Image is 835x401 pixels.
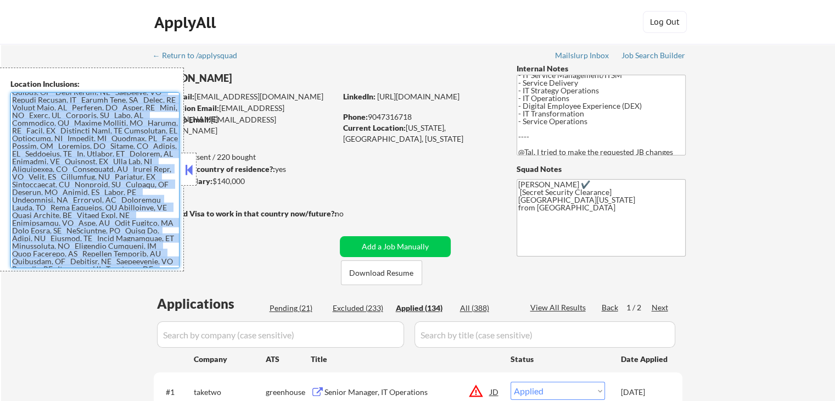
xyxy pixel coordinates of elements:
div: Title [311,354,500,365]
div: [EMAIL_ADDRESS][DOMAIN_NAME] [154,91,336,102]
div: 9047316718 [343,112,498,122]
button: Log Out [643,11,687,33]
strong: Phone: [343,112,368,121]
div: Back [602,302,619,313]
div: taketwo [194,387,266,398]
button: warning_amber [468,383,484,399]
div: #1 [166,387,185,398]
div: ATS [266,354,311,365]
div: greenhouse [266,387,311,398]
div: Squad Notes [517,164,686,175]
div: Company [194,354,266,365]
strong: Can work in country of residence?: [153,164,275,174]
strong: LinkedIn: [343,92,376,101]
div: ← Return to /applysquad [153,52,248,59]
div: [EMAIL_ADDRESS][DOMAIN_NAME] [154,114,336,136]
div: $140,000 [153,176,336,187]
div: [PERSON_NAME] [154,71,379,85]
a: ← Return to /applysquad [153,51,248,62]
input: Search by company (case sensitive) [157,321,404,348]
button: Download Resume [341,260,422,285]
div: Next [652,302,669,313]
div: Job Search Builder [621,52,686,59]
div: Status [511,349,605,369]
div: Location Inclusions: [10,79,180,90]
strong: Current Location: [343,123,406,132]
div: [DATE] [621,387,669,398]
a: Mailslurp Inbox [555,51,610,62]
div: View All Results [530,302,589,313]
div: [US_STATE], [GEOGRAPHIC_DATA], [US_STATE] [343,122,498,144]
div: 1 / 2 [626,302,652,313]
div: Date Applied [621,354,669,365]
div: Internal Notes [517,63,686,74]
a: [URL][DOMAIN_NAME] [377,92,459,101]
div: Senior Manager, IT Operations [324,387,490,398]
div: [EMAIL_ADDRESS][DOMAIN_NAME] [154,103,336,124]
div: Pending (21) [270,303,324,314]
div: Applied (134) [396,303,451,314]
div: yes [153,164,333,175]
div: Applications [157,297,266,310]
div: Excluded (233) [333,303,388,314]
div: ApplyAll [154,13,219,32]
input: Search by title (case sensitive) [414,321,675,348]
div: Mailslurp Inbox [555,52,610,59]
a: Job Search Builder [621,51,686,62]
div: no [335,208,366,219]
div: 133 sent / 220 bought [153,152,336,163]
strong: Will need Visa to work in that country now/future?: [154,209,337,218]
button: Add a Job Manually [340,236,451,257]
div: All (388) [460,303,515,314]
